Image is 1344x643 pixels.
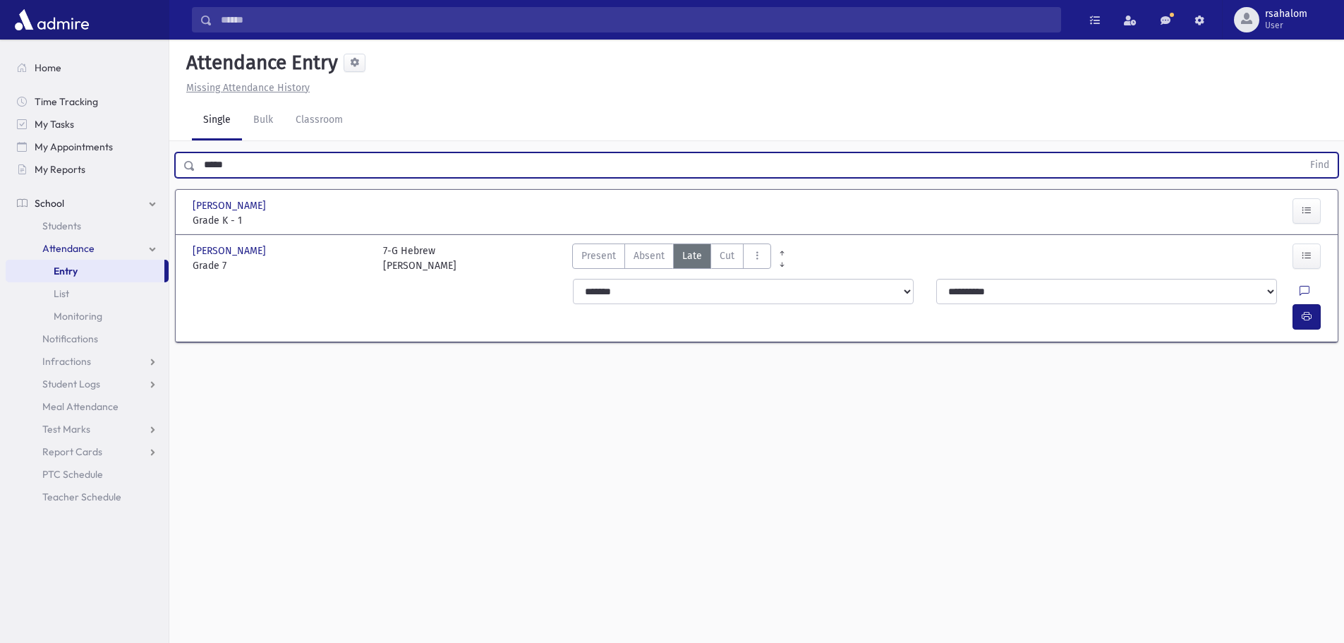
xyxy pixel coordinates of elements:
[35,140,113,153] span: My Appointments
[6,327,169,350] a: Notifications
[634,248,665,263] span: Absent
[572,244,771,273] div: AttTypes
[284,101,354,140] a: Classroom
[42,491,121,503] span: Teacher Schedule
[581,248,616,263] span: Present
[193,244,269,258] span: [PERSON_NAME]
[193,258,369,273] span: Grade 7
[6,373,169,395] a: Student Logs
[6,237,169,260] a: Attendance
[6,158,169,181] a: My Reports
[720,248,734,263] span: Cut
[6,350,169,373] a: Infractions
[6,260,164,282] a: Entry
[42,332,98,345] span: Notifications
[6,440,169,463] a: Report Cards
[42,378,100,390] span: Student Logs
[35,197,64,210] span: School
[42,400,119,413] span: Meal Attendance
[6,90,169,113] a: Time Tracking
[6,56,169,79] a: Home
[186,82,310,94] u: Missing Attendance History
[35,95,98,108] span: Time Tracking
[6,486,169,508] a: Teacher Schedule
[54,310,102,323] span: Monitoring
[383,244,456,273] div: 7-G Hebrew [PERSON_NAME]
[181,51,338,75] h5: Attendance Entry
[42,220,81,232] span: Students
[1265,20,1307,31] span: User
[193,213,369,228] span: Grade K - 1
[6,192,169,215] a: School
[42,468,103,481] span: PTC Schedule
[42,355,91,368] span: Infractions
[1265,8,1307,20] span: rsahalom
[682,248,702,263] span: Late
[6,395,169,418] a: Meal Attendance
[54,287,69,300] span: List
[42,242,95,255] span: Attendance
[181,82,310,94] a: Missing Attendance History
[6,215,169,237] a: Students
[6,136,169,158] a: My Appointments
[6,418,169,440] a: Test Marks
[192,101,242,140] a: Single
[212,7,1060,32] input: Search
[35,61,61,74] span: Home
[35,118,74,131] span: My Tasks
[42,423,90,435] span: Test Marks
[242,101,284,140] a: Bulk
[6,463,169,486] a: PTC Schedule
[42,445,102,458] span: Report Cards
[193,198,269,213] span: [PERSON_NAME]
[54,265,78,277] span: Entry
[11,6,92,34] img: AdmirePro
[6,305,169,327] a: Monitoring
[1302,153,1338,177] button: Find
[6,282,169,305] a: List
[35,163,85,176] span: My Reports
[6,113,169,136] a: My Tasks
